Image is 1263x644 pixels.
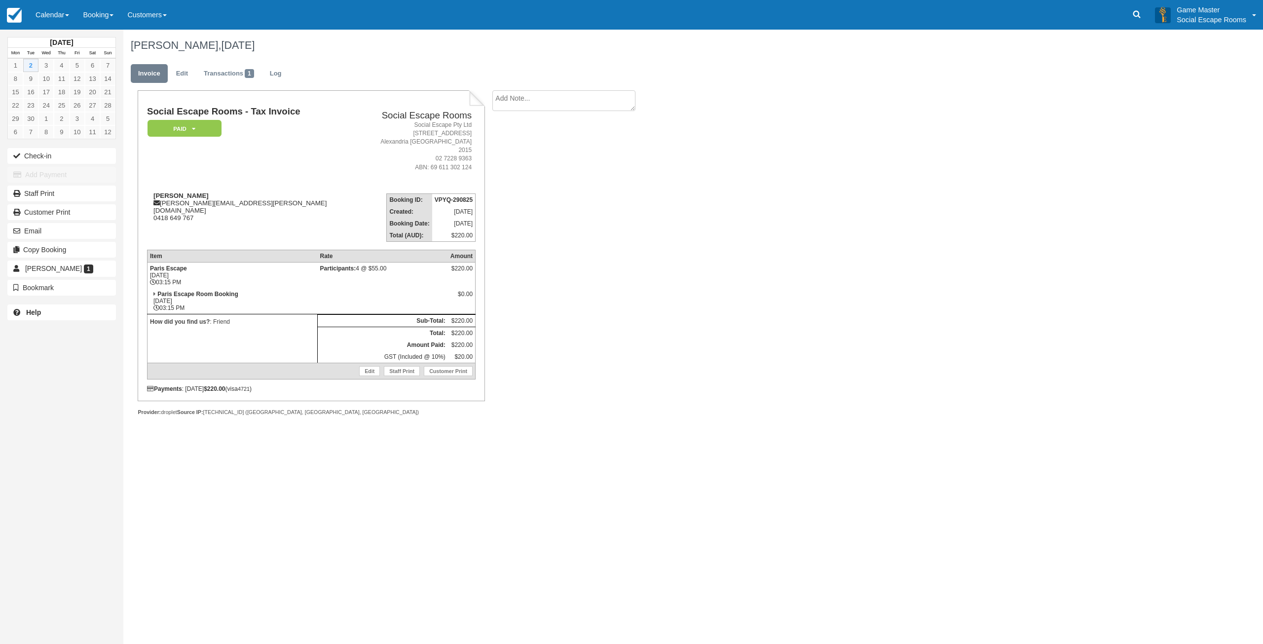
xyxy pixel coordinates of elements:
a: 8 [8,72,23,85]
td: [DATE] [432,218,476,229]
strong: VPYQ-290825 [435,196,473,203]
a: 4 [85,112,100,125]
a: 6 [85,59,100,72]
th: Created: [387,206,432,218]
th: Amount [448,250,476,262]
a: 1 [38,112,54,125]
a: 13 [85,72,100,85]
button: Copy Booking [7,242,116,258]
a: Transactions1 [196,64,261,83]
a: 23 [23,99,38,112]
a: 7 [100,59,115,72]
td: $220.00 [432,229,476,242]
button: Check-in [7,148,116,164]
a: Invoice [131,64,168,83]
a: Edit [359,366,380,376]
a: Customer Print [424,366,473,376]
a: 27 [85,99,100,112]
a: 8 [38,125,54,139]
th: Mon [8,48,23,59]
button: Email [7,223,116,239]
a: 4 [54,59,69,72]
a: 11 [54,72,69,85]
a: 2 [54,112,69,125]
td: [DATE] 03:15 PM [147,288,317,314]
a: 9 [54,125,69,139]
strong: Paris Escape [150,265,187,272]
button: Add Payment [7,167,116,183]
a: Paid [147,119,218,138]
div: $0.00 [450,291,473,305]
a: 30 [23,112,38,125]
h1: Social Escape Rooms - Tax Invoice [147,107,366,117]
a: Staff Print [384,366,420,376]
a: Log [262,64,289,83]
img: A3 [1155,7,1171,23]
a: 3 [38,59,54,72]
a: 22 [8,99,23,112]
a: 25 [54,99,69,112]
h1: [PERSON_NAME], [131,39,1063,51]
a: 12 [70,72,85,85]
em: Paid [148,120,222,137]
span: 1 [245,69,254,78]
a: 7 [23,125,38,139]
strong: Payments [147,385,182,392]
strong: Participants [320,265,356,272]
th: Amount Paid: [318,339,448,351]
a: 12 [100,125,115,139]
th: Booking Date: [387,218,432,229]
th: Tue [23,48,38,59]
td: GST (Included @ 10%) [318,351,448,363]
div: droplet [TECHNICAL_ID] ([GEOGRAPHIC_DATA], [GEOGRAPHIC_DATA], [GEOGRAPHIC_DATA]) [138,409,484,416]
a: 21 [100,85,115,99]
strong: $220.00 [204,385,225,392]
a: 3 [70,112,85,125]
span: [PERSON_NAME] [25,265,82,272]
address: Social Escape Pty Ltd [STREET_ADDRESS] Alexandria [GEOGRAPHIC_DATA] 2015 02 7228 9363 ABN: 69 611... [370,121,472,172]
a: 10 [38,72,54,85]
div: [PERSON_NAME][EMAIL_ADDRESS][PERSON_NAME][DOMAIN_NAME] 0418 649 767 [147,192,366,222]
a: 11 [85,125,100,139]
a: 24 [38,99,54,112]
h2: Social Escape Rooms [370,111,472,121]
td: [DATE] [432,206,476,218]
b: Help [26,308,41,316]
span: [DATE] [221,39,255,51]
a: 19 [70,85,85,99]
a: Staff Print [7,186,116,201]
a: 9 [23,72,38,85]
a: 28 [100,99,115,112]
td: 4 @ $55.00 [318,262,448,288]
td: $220.00 [448,339,476,351]
strong: Source IP: [177,409,203,415]
a: 15 [8,85,23,99]
a: 2 [23,59,38,72]
th: Total (AUD): [387,229,432,242]
th: Booking ID: [387,193,432,206]
small: 4721 [238,386,250,392]
button: Bookmark [7,280,116,296]
th: Fri [70,48,85,59]
p: Game Master [1177,5,1246,15]
a: 18 [54,85,69,99]
a: 20 [85,85,100,99]
a: 14 [100,72,115,85]
div: : [DATE] (visa ) [147,385,476,392]
a: Customer Print [7,204,116,220]
td: $220.00 [448,327,476,339]
a: Edit [169,64,195,83]
strong: How did you find us? [150,318,210,325]
a: 1 [8,59,23,72]
td: $20.00 [448,351,476,363]
img: checkfront-main-nav-mini-logo.png [7,8,22,23]
a: 16 [23,85,38,99]
td: $220.00 [448,314,476,327]
a: 5 [70,59,85,72]
a: 6 [8,125,23,139]
a: 17 [38,85,54,99]
a: [PERSON_NAME] 1 [7,261,116,276]
strong: Paris Escape Room Booking [157,291,238,298]
a: 5 [100,112,115,125]
a: 26 [70,99,85,112]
